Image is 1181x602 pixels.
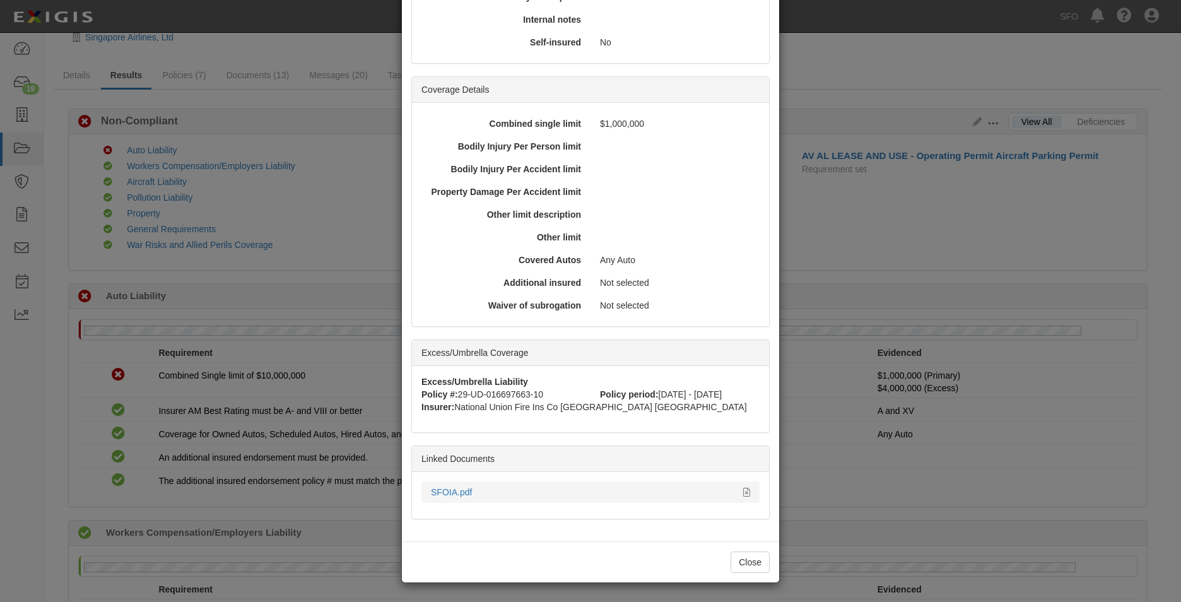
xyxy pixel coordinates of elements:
[417,117,590,130] div: Combined single limit
[731,552,770,573] button: Close
[600,389,659,399] strong: Policy period:
[417,231,590,244] div: Other limit
[417,299,590,312] div: Waiver of subrogation
[421,402,454,412] strong: Insurer:
[417,140,590,153] div: Bodily Injury Per Person limit
[590,36,764,49] div: No
[412,340,769,366] div: Excess/Umbrella Coverage
[417,208,590,221] div: Other limit description
[590,117,764,130] div: $1,000,000
[412,388,590,401] div: 29-UD-016697663-10
[412,401,769,413] div: National Union Fire Ins Co [GEOGRAPHIC_DATA] [GEOGRAPHIC_DATA]
[590,388,769,401] div: [DATE] - [DATE]
[417,13,590,26] div: Internal notes
[590,254,764,266] div: Any Auto
[417,276,590,289] div: Additional insured
[412,446,769,472] div: Linked Documents
[431,486,734,499] div: SFOIA.pdf
[421,389,458,399] strong: Policy #:
[421,377,528,387] strong: Excess/Umbrella Liability
[590,299,764,312] div: Not selected
[431,487,472,497] a: SFOIA.pdf
[590,276,764,289] div: Not selected
[417,254,590,266] div: Covered Autos
[417,36,590,49] div: Self-insured
[417,186,590,198] div: Property Damage Per Accident limit
[417,163,590,175] div: Bodily Injury Per Accident limit
[412,77,769,103] div: Coverage Details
